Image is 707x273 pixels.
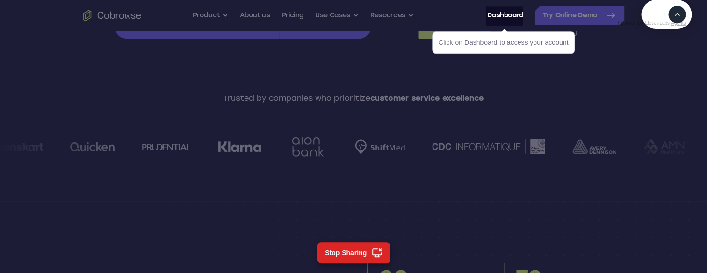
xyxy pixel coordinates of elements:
[562,139,606,154] img: avery-dennison
[131,143,180,150] img: prudential
[281,6,303,25] a: Pricing
[83,10,141,21] a: Go to the home page
[487,6,523,25] a: Dashboard
[370,94,484,103] span: customer service excellence
[207,141,251,152] img: Klarna
[344,139,394,154] img: Shiftmed
[193,6,229,25] button: Product
[535,6,624,25] a: Try Online Demo
[421,139,534,154] img: CDC Informatique
[278,127,317,166] img: Aion Bank
[240,6,270,25] a: About us
[370,6,414,25] button: Resources
[315,6,359,25] button: Use Cases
